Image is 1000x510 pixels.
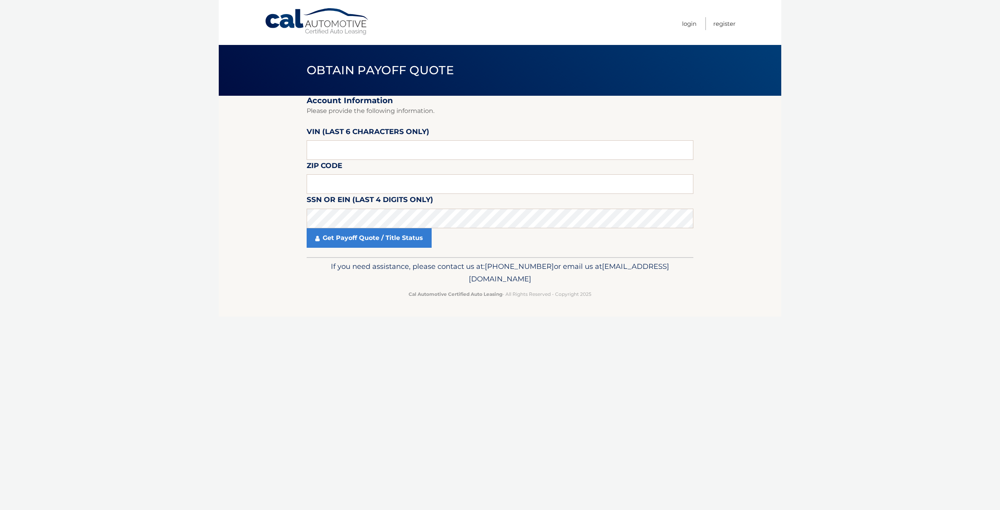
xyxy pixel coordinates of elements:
[682,17,696,30] a: Login
[307,96,693,106] h2: Account Information
[307,106,693,116] p: Please provide the following information.
[307,63,454,77] span: Obtain Payoff Quote
[409,291,502,297] strong: Cal Automotive Certified Auto Leasing
[713,17,736,30] a: Register
[312,260,688,285] p: If you need assistance, please contact us at: or email us at
[485,262,554,271] span: [PHONE_NUMBER]
[307,194,433,208] label: SSN or EIN (last 4 digits only)
[312,290,688,298] p: - All Rights Reserved - Copyright 2025
[307,228,432,248] a: Get Payoff Quote / Title Status
[264,8,370,36] a: Cal Automotive
[307,126,429,140] label: VIN (last 6 characters only)
[307,160,342,174] label: Zip Code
